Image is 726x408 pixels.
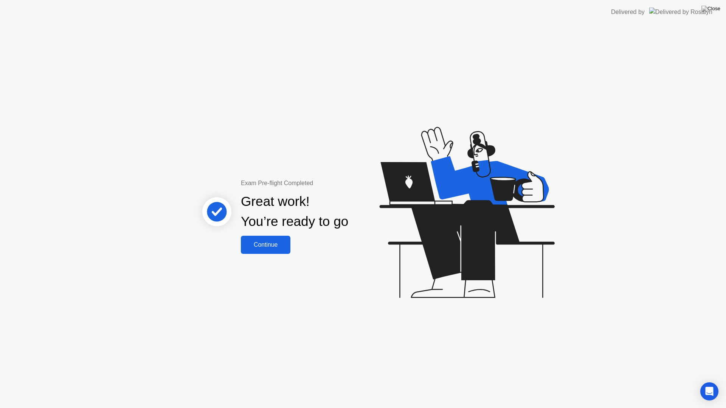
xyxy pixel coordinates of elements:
div: Exam Pre-flight Completed [241,179,397,188]
div: Delivered by [611,8,645,17]
div: Continue [243,241,288,248]
img: Close [701,6,720,12]
div: Great work! You’re ready to go [241,192,348,232]
img: Delivered by Rosalyn [649,8,712,16]
div: Open Intercom Messenger [700,382,718,400]
button: Continue [241,236,290,254]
